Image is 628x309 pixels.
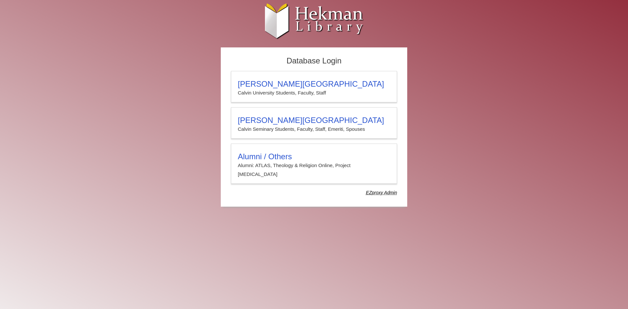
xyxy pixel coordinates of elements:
summary: Alumni / OthersAlumni: ATLAS, Theology & Religion Online, Project [MEDICAL_DATA] [238,152,390,179]
h2: Database Login [228,54,400,68]
p: Calvin Seminary Students, Faculty, Staff, Emeriti, Spouses [238,125,390,133]
p: Calvin University Students, Faculty, Staff [238,89,390,97]
a: [PERSON_NAME][GEOGRAPHIC_DATA]Calvin University Students, Faculty, Staff [231,71,397,102]
dfn: Use Alumni login [366,190,397,195]
h3: Alumni / Others [238,152,390,161]
h3: [PERSON_NAME][GEOGRAPHIC_DATA] [238,116,390,125]
p: Alumni: ATLAS, Theology & Religion Online, Project [MEDICAL_DATA] [238,161,390,179]
h3: [PERSON_NAME][GEOGRAPHIC_DATA] [238,79,390,89]
a: [PERSON_NAME][GEOGRAPHIC_DATA]Calvin Seminary Students, Faculty, Staff, Emeriti, Spouses [231,107,397,139]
